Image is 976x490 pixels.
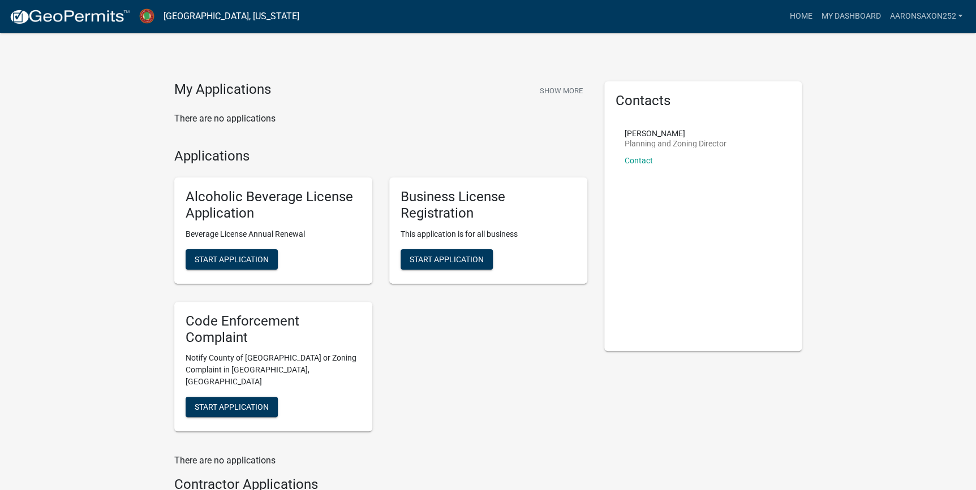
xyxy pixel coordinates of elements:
[410,254,484,263] span: Start Application
[174,148,587,441] wm-workflow-list-section: Applications
[816,6,885,27] a: My Dashboard
[195,254,269,263] span: Start Application
[186,313,361,346] h5: Code Enforcement Complaint
[401,228,576,240] p: This application is for all business
[174,112,587,125] p: There are no applications
[164,7,299,26] a: [GEOGRAPHIC_DATA], [US_STATE]
[186,397,278,417] button: Start Application
[174,148,587,164] h4: Applications
[174,81,271,98] h4: My Applications
[186,189,361,222] h5: Alcoholic Beverage License Application
[535,81,587,100] button: Show More
[401,189,576,222] h5: Business License Registration
[885,6,967,27] a: aaronsaxon252
[625,156,653,165] a: Contact
[625,140,726,148] p: Planning and Zoning Director
[186,352,361,388] p: Notify County of [GEOGRAPHIC_DATA] or Zoning Complaint in [GEOGRAPHIC_DATA], [GEOGRAPHIC_DATA]
[785,6,816,27] a: Home
[616,93,791,109] h5: Contacts
[186,249,278,270] button: Start Application
[195,402,269,411] span: Start Application
[186,228,361,240] p: Beverage License Annual Renewal
[625,129,726,137] p: [PERSON_NAME]
[401,249,493,270] button: Start Application
[174,454,587,467] p: There are no applications
[139,8,154,24] img: Jasper County, Georgia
